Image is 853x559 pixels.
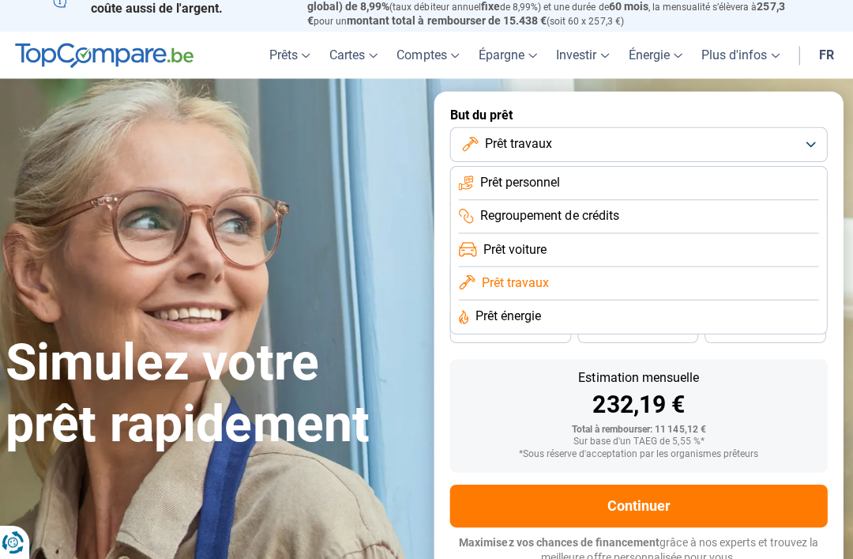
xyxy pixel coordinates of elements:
[548,34,620,81] a: Investir
[464,436,815,448] div: Sur base d'un TAEG de 5,55 %*
[389,34,471,81] a: Comptes
[483,275,551,293] span: Prêt travaux
[9,334,417,455] h1: Simulez votre prêt rapidement
[452,485,828,527] button: Continuer
[749,327,783,337] span: 24 mois
[464,372,815,385] div: Estimation mensuelle
[485,242,548,259] span: Prêt voiture
[482,209,620,226] span: Regroupement de crédits
[262,34,322,81] a: Prêts
[19,45,197,70] img: TopCompare
[494,327,529,337] span: 36 mois
[452,109,828,124] label: But du prêt
[622,327,656,337] span: 30 mois
[610,2,649,15] span: 60 mois
[464,425,815,436] div: Total à rembourser: 11 145,12 €
[477,308,543,326] span: Prêt énergie
[693,34,790,81] a: Plus d'infos
[620,34,693,81] a: Énergie
[461,536,661,549] span: Maximisez vos chances de financement
[471,34,548,81] a: Épargne
[482,176,562,193] span: Prêt personnel
[452,129,828,164] button: Prêt travaux
[322,34,389,81] a: Cartes
[810,34,844,81] a: fr
[483,2,502,15] span: fixe
[464,449,815,460] div: *Sous réserve d'acceptation par les organismes prêteurs
[487,137,554,154] span: Prêt travaux
[349,17,548,29] span: montant total à rembourser de 15.438 €
[464,393,815,417] div: 232,19 €
[310,2,785,29] span: 257,3 €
